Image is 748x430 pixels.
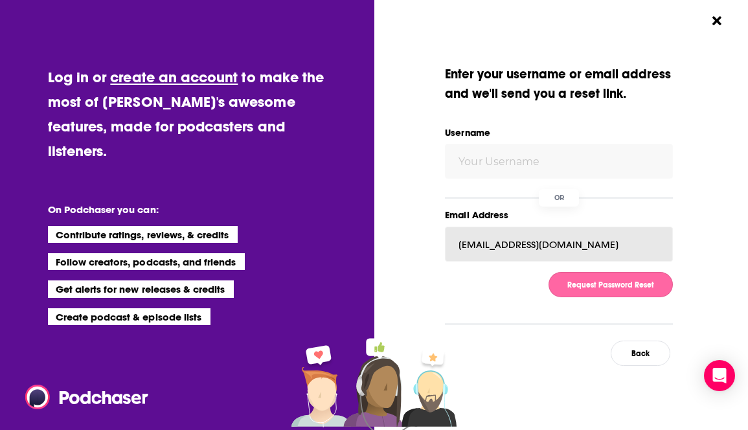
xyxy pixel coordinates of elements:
button: Close Button [705,8,729,33]
li: Follow creators, podcasts, and friends [48,253,245,270]
div: Open Intercom Messenger [704,360,735,391]
a: Podchaser - Follow, Share and Rate Podcasts [25,385,139,409]
div: Enter your username or email address and we ' ll send you a reset link. [445,65,673,104]
div: OR [539,189,579,207]
input: Your Username [445,144,673,179]
img: Podchaser - Follow, Share and Rate Podcasts [25,385,150,409]
li: Create podcast & episode lists [48,308,210,325]
li: On Podchaser you can: [48,203,307,216]
li: Contribute ratings, reviews, & credits [48,226,238,243]
label: Email Address [445,207,673,223]
input: Your Email Address [445,227,673,262]
a: create an account [110,68,238,86]
button: Back [611,341,670,366]
button: Request Password Reset [549,272,673,297]
li: Get alerts for new releases & credits [48,280,234,297]
label: Username [445,124,673,141]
